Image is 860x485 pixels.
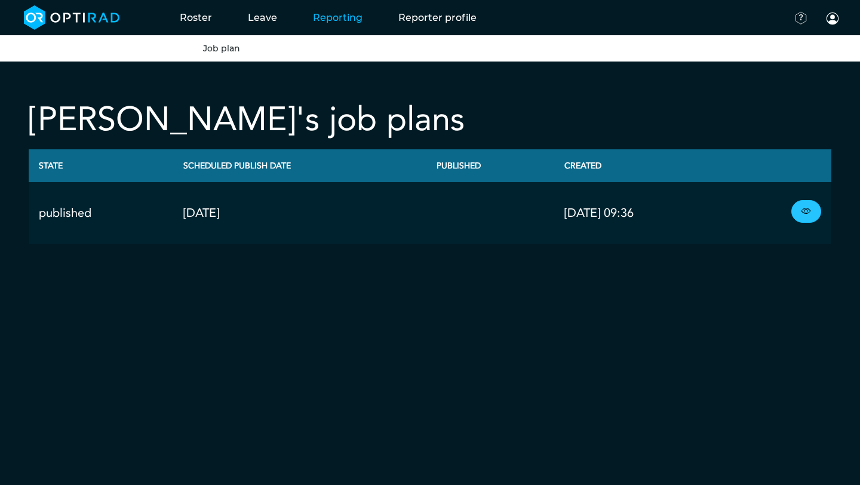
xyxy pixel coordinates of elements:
[29,100,465,140] h2: [PERSON_NAME]'s job plans
[173,149,426,182] th: Scheduled Publish Date
[554,182,732,244] td: [DATE] 09:36
[29,149,173,182] th: State
[24,5,120,30] img: brand-opti-rad-logos-blue-and-white-d2f68631ba2948856bd03f2d395fb146ddc8fb01b4b6e9315ea85fa773367...
[554,149,732,182] th: Created
[426,149,554,182] th: Published
[203,43,240,54] a: Job plan
[29,182,173,244] td: published
[173,182,426,244] td: [DATE]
